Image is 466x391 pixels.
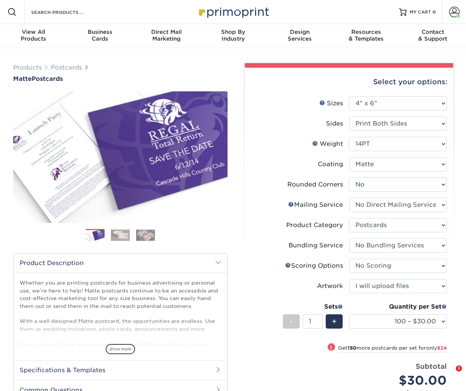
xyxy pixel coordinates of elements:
span: 1 [456,365,462,371]
div: Product Category [286,221,343,230]
span: MY CART [410,9,431,15]
div: Sets [283,302,343,311]
div: Coating [318,160,343,169]
span: Direct Mail [133,29,200,35]
a: Shop ByIndustry [200,24,266,48]
strong: Subtotal [416,362,447,370]
span: 0 [433,9,436,15]
div: Mailing Service [288,200,343,209]
small: Get more postcards per set for [338,345,447,353]
img: Matte 01 [13,83,228,231]
p: Whether you are printing postcards for business advertising or personal use, we’re here to help! ... [20,279,221,371]
div: $30.00 [355,371,447,389]
img: Postcards 01 [86,229,105,242]
iframe: Intercom live chat [440,365,458,383]
a: Contact& Support [399,24,466,48]
span: - [290,316,293,327]
h2: Specifications & Templates [14,360,227,380]
span: Resources [333,29,399,35]
span: + [332,316,337,327]
div: Scoring Options [285,261,343,270]
a: DesignServices [266,24,333,48]
div: Cards [67,29,133,42]
span: Contact [399,29,466,35]
a: BusinessCards [67,24,133,48]
img: Primoprint [196,4,271,20]
span: Matte [13,75,32,82]
div: Rounded Corners [287,180,343,189]
span: ! [330,344,332,352]
span: only [426,345,447,351]
div: Marketing [133,29,200,42]
div: Weight [312,139,343,149]
h1: Postcards [13,75,228,82]
a: Direct MailMarketing [133,24,200,48]
a: Postcards [51,64,82,71]
a: Products [13,64,42,71]
img: Postcards 02 [111,229,130,241]
span: Shop By [200,29,266,35]
div: & Support [399,29,466,42]
div: & Templates [333,29,399,42]
h2: Product Description [14,253,227,273]
input: SEARCH PRODUCTS..... [30,8,104,17]
div: Artwork [317,282,343,291]
span: Business [67,29,133,35]
div: Bundling Service [288,241,343,250]
div: Industry [200,29,266,42]
img: Postcards 03 [136,229,155,241]
div: Quantity per Set [349,302,447,311]
div: Select your options: [251,68,447,96]
a: MattePostcards [13,75,228,82]
span: Design [266,29,333,35]
div: Sizes [319,99,343,108]
span: show more [106,344,135,354]
strong: 150 [348,345,357,351]
div: Sides [326,119,343,128]
div: Services [266,29,333,42]
span: $24 [437,345,447,351]
a: Resources& Templates [333,24,399,48]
